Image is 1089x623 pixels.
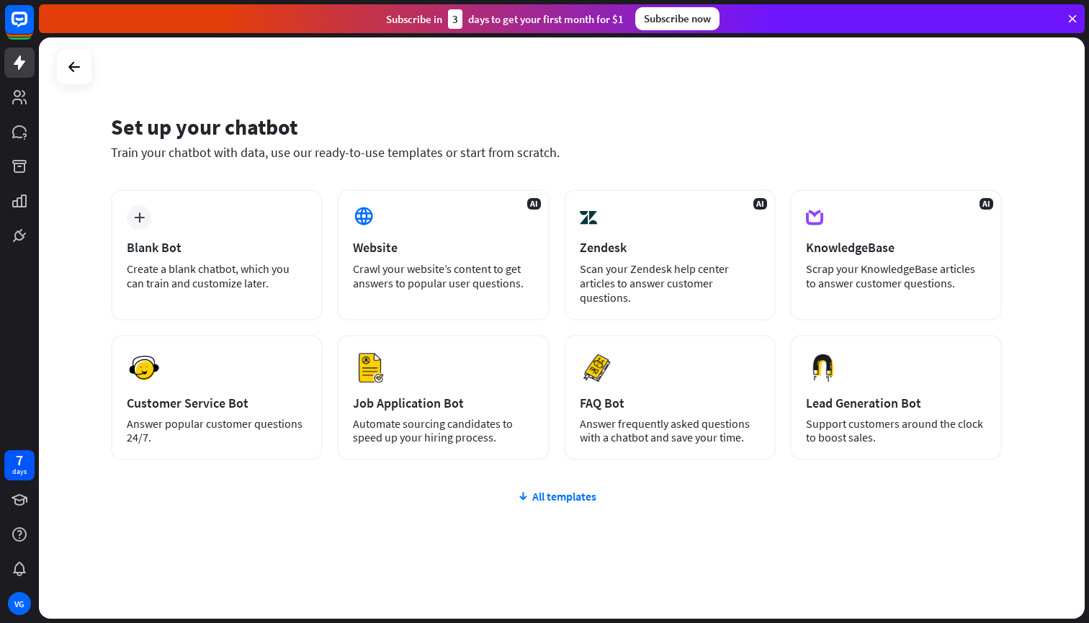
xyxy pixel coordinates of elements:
div: days [12,467,27,477]
div: 3 [448,9,462,29]
div: Subscribe now [635,7,720,30]
a: 7 days [4,450,35,480]
div: 7 [16,454,23,467]
div: Subscribe in days to get your first month for $1 [386,9,624,29]
div: VG [8,592,31,615]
